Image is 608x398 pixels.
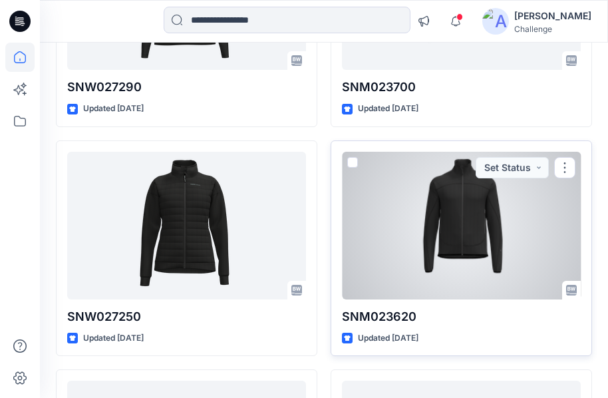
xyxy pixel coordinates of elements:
p: SNW027290 [67,78,306,97]
a: SNW027250 [67,152,306,299]
p: SNM023700 [342,78,581,97]
p: SNW027250 [67,307,306,326]
p: Updated [DATE] [83,331,144,345]
div: Challenge [514,24,591,34]
p: SNM023620 [342,307,581,326]
p: Updated [DATE] [358,331,418,345]
a: SNM023620 [342,152,581,299]
p: Updated [DATE] [358,102,418,116]
p: Updated [DATE] [83,102,144,116]
img: avatar [482,8,509,35]
div: [PERSON_NAME] [514,8,591,24]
